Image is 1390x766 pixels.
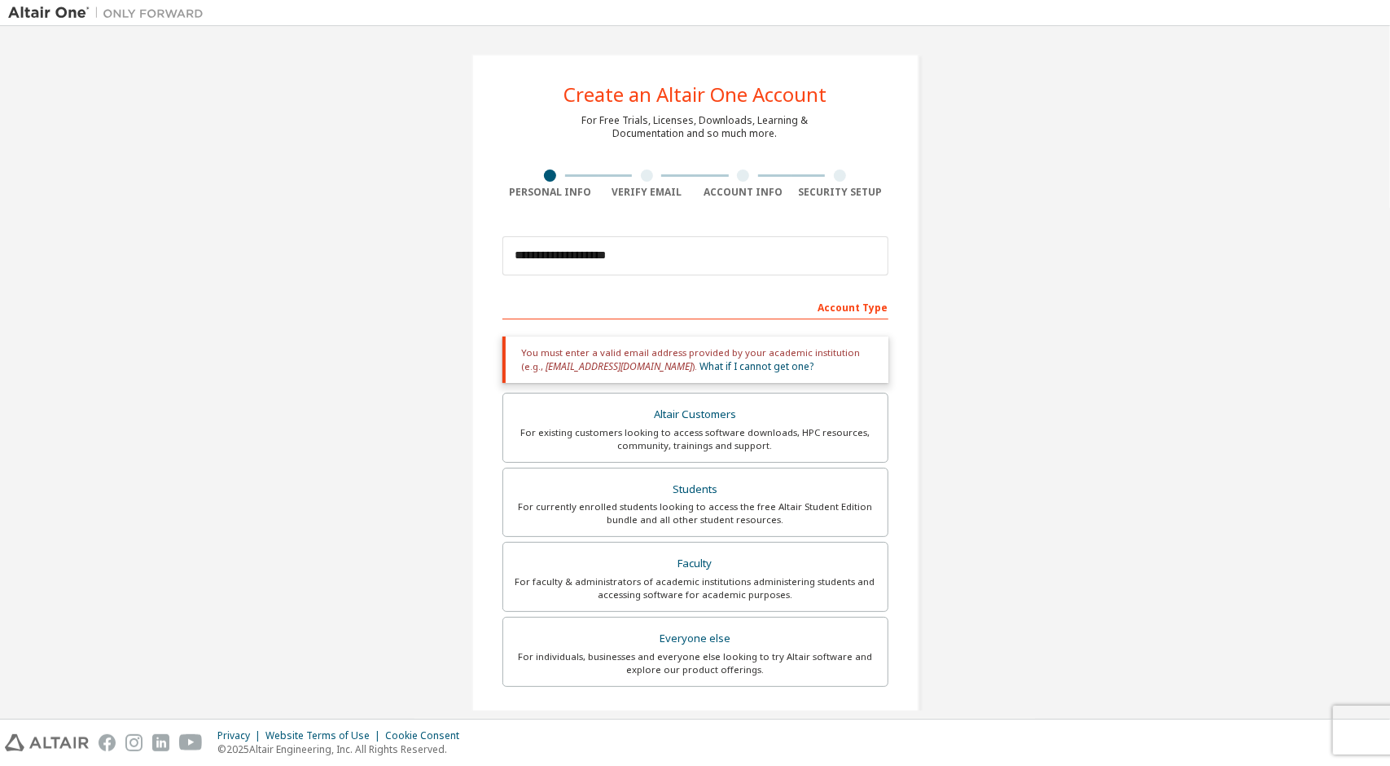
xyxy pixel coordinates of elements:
img: instagram.svg [125,734,143,751]
div: Cookie Consent [385,729,469,742]
div: For currently enrolled students looking to access the free Altair Student Edition bundle and all ... [513,500,878,526]
img: facebook.svg [99,734,116,751]
div: Students [513,478,878,501]
div: You must enter a valid email address provided by your academic institution (e.g., ). [502,337,888,383]
img: linkedin.svg [152,734,169,751]
div: For individuals, businesses and everyone else looking to try Altair software and explore our prod... [513,650,878,676]
div: Personal Info [502,186,599,199]
img: altair_logo.svg [5,734,89,751]
img: youtube.svg [179,734,203,751]
div: Altair Customers [513,403,878,426]
div: Account Type [502,293,888,319]
div: For Free Trials, Licenses, Downloads, Learning & Documentation and so much more. [582,114,809,140]
div: Security Setup [791,186,888,199]
p: © 2025 Altair Engineering, Inc. All Rights Reserved. [217,742,469,756]
div: Create an Altair One Account [563,85,827,104]
div: For faculty & administrators of academic institutions administering students and accessing softwa... [513,575,878,601]
a: What if I cannot get one? [700,359,814,373]
div: Everyone else [513,627,878,650]
div: Faculty [513,552,878,575]
div: Privacy [217,729,265,742]
div: Account Info [695,186,792,199]
div: Verify Email [599,186,695,199]
img: Altair One [8,5,212,21]
span: [EMAIL_ADDRESS][DOMAIN_NAME] [546,359,693,373]
div: For existing customers looking to access software downloads, HPC resources, community, trainings ... [513,426,878,452]
div: Website Terms of Use [265,729,385,742]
